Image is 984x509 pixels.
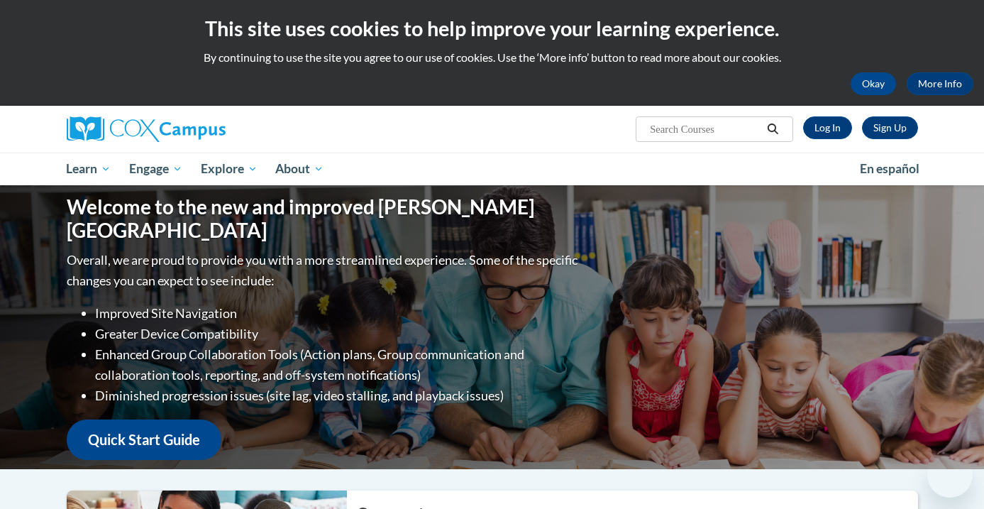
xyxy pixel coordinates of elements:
[67,195,581,243] h1: Welcome to the new and improved [PERSON_NAME][GEOGRAPHIC_DATA]
[860,161,919,176] span: En español
[803,116,852,139] a: Log In
[851,72,896,95] button: Okay
[851,154,929,184] a: En español
[67,116,336,142] a: Cox Campus
[66,160,111,177] span: Learn
[129,160,182,177] span: Engage
[11,14,973,43] h2: This site uses cookies to help improve your learning experience.
[266,153,333,185] a: About
[95,344,581,385] li: Enhanced Group Collaboration Tools (Action plans, Group communication and collaboration tools, re...
[95,385,581,406] li: Diminished progression issues (site lag, video stalling, and playback issues)
[862,116,918,139] a: Register
[45,153,939,185] div: Main menu
[11,50,973,65] p: By continuing to use the site you agree to our use of cookies. Use the ‘More info’ button to read...
[648,121,762,138] input: Search Courses
[762,121,783,138] button: Search
[57,153,121,185] a: Learn
[201,160,258,177] span: Explore
[95,324,581,344] li: Greater Device Compatibility
[275,160,324,177] span: About
[67,250,581,291] p: Overall, we are proud to provide you with a more streamlined experience. Some of the specific cha...
[95,303,581,324] li: Improved Site Navigation
[927,452,973,498] iframe: Button to launch messaging window
[192,153,267,185] a: Explore
[907,72,973,95] a: More Info
[120,153,192,185] a: Engage
[67,116,226,142] img: Cox Campus
[67,420,221,460] a: Quick Start Guide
